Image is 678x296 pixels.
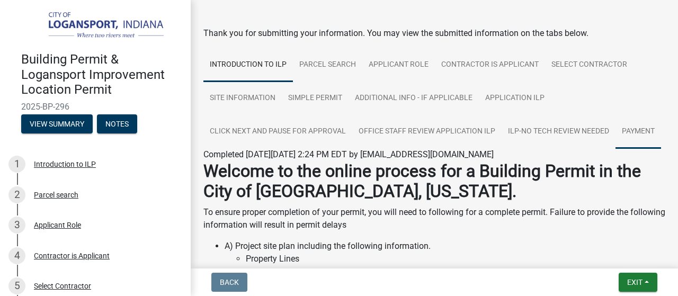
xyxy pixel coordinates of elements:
a: Payment [615,115,661,149]
img: City of Logansport, Indiana [21,11,174,41]
a: Applicant Role [362,48,435,82]
div: 5 [8,277,25,294]
div: Contractor is Applicant [34,252,110,259]
a: ILP-No Tech Review needed [502,115,615,149]
h4: Building Permit & Logansport Improvement Location Permit [21,52,182,97]
p: To ensure proper completion of your permit, you will need to following for a complete permit. Fai... [203,206,665,231]
a: Introduction to ILP [203,48,293,82]
div: Introduction to ILP [34,160,96,168]
button: Notes [97,114,137,133]
div: 3 [8,217,25,234]
button: Exit [619,273,657,292]
a: Site Information [203,82,282,115]
wm-modal-confirm: Notes [97,120,137,129]
div: 4 [8,247,25,264]
strong: Welcome to the online process for a Building Permit in the City of [GEOGRAPHIC_DATA], [US_STATE]. [203,161,641,201]
a: Parcel search [293,48,362,82]
a: Click Next and Pause for Approval [203,115,352,149]
a: Select Contractor [545,48,634,82]
div: Parcel search [34,191,78,199]
div: 1 [8,156,25,173]
a: Simple Permit [282,82,349,115]
div: Select Contractor [34,282,91,290]
a: Office Staff Review Application ILP [352,115,502,149]
li: Property Lines [246,253,665,265]
a: Application ILP [479,82,551,115]
button: View Summary [21,114,93,133]
div: 2 [8,186,25,203]
span: Exit [627,278,643,286]
wm-modal-confirm: Summary [21,120,93,129]
span: Completed [DATE][DATE] 2:24 PM EDT by [EMAIL_ADDRESS][DOMAIN_NAME] [203,149,494,159]
a: Additional Info - If Applicable [349,82,479,115]
button: Back [211,273,247,292]
span: Back [220,278,239,286]
span: 2025-BP-296 [21,102,169,112]
a: Contractor is Applicant [435,48,545,82]
div: Thank you for submitting your information. You may view the submitted information on the tabs below. [203,27,665,40]
div: Applicant Role [34,221,81,229]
